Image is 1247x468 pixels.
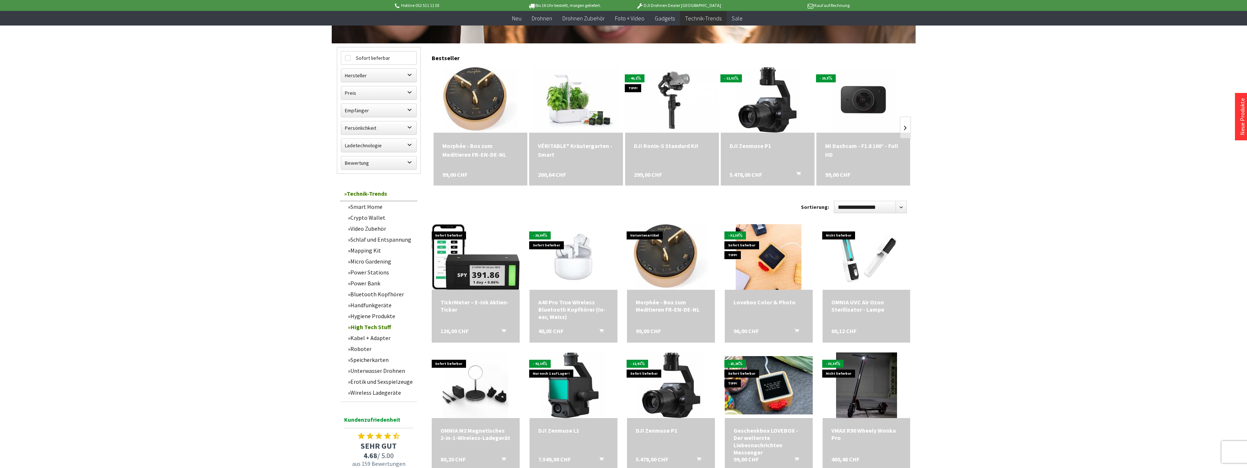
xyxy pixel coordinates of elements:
[532,67,620,133] img: VÉRITABLE® Kräutergarten - Smart
[344,289,417,300] a: Bluetooth Kopfhörer
[344,376,417,387] a: Erotik und Sexspielzeuge
[538,427,609,434] a: DJI Zenmuse L1 7.549,00 CHF In den Warenkorb
[636,327,661,335] span: 99,00 CHF
[344,278,417,289] a: Power Bank
[344,332,417,343] a: Kabel + Adapter
[736,1,850,10] p: Kauf auf Rechnung
[540,352,606,418] img: DJI Zenmuse L1
[786,327,803,337] button: In den Warenkorb
[730,141,806,150] a: DJI Zenmuse P1 5.478,00 CHF In den Warenkorb
[636,299,706,313] div: Morphée - Box zum Meditieren FR-EN-DE-NL
[344,201,417,212] a: Smart Home
[680,11,727,26] a: Technik-Trends
[636,427,706,434] div: DJI Zenmuse P1
[621,1,735,10] p: DJI Drohnen Dealer [GEOGRAPHIC_DATA]
[341,139,416,152] label: Ladetechnologie
[344,256,417,267] a: Micro Gardening
[341,51,416,65] label: Sofort lieferbar
[825,141,901,159] div: MI Dashcam - F1.8 160° - Full HD
[344,234,417,245] a: Schlaf und Entspannung
[538,327,563,335] span: 40,05 CHF
[344,245,417,256] a: Mapping Kit
[340,451,417,460] span: / 5.00
[786,456,803,465] button: In den Warenkorb
[825,170,850,179] span: 99,00 CHF
[340,460,417,467] span: aus 159 Bewertungen
[788,170,805,180] button: In den Warenkorb
[625,69,719,131] img: DJI Ronin-S Standard Kit
[440,427,511,441] div: OMNIA M2 Magnetisches 2-in-1-Wireless-Ladegerät
[730,170,762,179] span: 5.478,00 CHF
[655,15,675,22] span: Gadgets
[615,15,644,22] span: Foto + Video
[801,201,829,213] label: Sortierung:
[730,141,806,150] div: DJI Zenmuse P1
[340,441,417,451] span: SEHR GUT
[344,321,417,332] a: High Tech Stuff
[634,224,708,290] img: Morphée - Box zum Meditieren FR-EN-DE-NL
[557,11,610,26] a: Drohnen Zubehör
[831,67,896,133] img: MI Dashcam - F1.8 160° - Full HD
[590,456,608,465] button: In den Warenkorb
[340,186,417,201] a: Technik-Trends
[344,212,417,223] a: Crypto Wallet
[636,427,706,434] a: DJI Zenmuse P1 5.478,00 CHF In den Warenkorb
[831,456,859,463] span: 400,48 CHF
[540,224,606,290] img: A40 Pro True Wireless Bluetooth Kopfhörer (In-ear, Weiss)
[344,300,417,311] a: Handfunkgeräte
[344,354,417,365] a: Speicherkarten
[344,365,417,376] a: Unterwasser Drohnen
[650,11,680,26] a: Gadgets
[363,451,377,460] span: 4.68
[493,327,510,337] button: In den Warenkorb
[341,156,416,169] label: Bewertung
[538,170,566,179] span: 200,64 CHF
[508,1,621,10] p: Bis 16 Uhr bestellt, morgen geliefert.
[440,299,511,313] a: TickrMeter – E-Ink Aktien-Ticker 126,00 CHF In den Warenkorb
[440,299,511,313] div: TickrMeter – E-Ink Aktien-Ticker
[825,141,901,159] a: MI Dashcam - F1.8 160° - Full HD 99,00 CHF
[831,427,902,441] a: VMAX R90 Wheely Wonka Pro 400,48 CHF
[831,299,902,313] a: OMNIA UVC Air Ozon Sterilisator - Lampe 60,12 CHF
[344,387,417,398] a: Wireless Ladegeräte
[610,11,650,26] a: Foto + Video
[735,67,800,133] img: DJI Zenmuse P1
[736,224,801,290] img: Lovebox Color & Photo
[538,299,609,320] div: A40 Pro True Wireless Bluetooth Kopfhörer (In-ear, Weiss)
[734,299,804,306] a: Lovebox Color & Photo 96,00 CHF In den Warenkorb
[532,15,552,22] span: Drohnen
[442,141,519,159] a: Morphée - Box zum Meditieren FR-EN-DE-NL 99,00 CHF
[538,456,571,463] span: 7.549,00 CHF
[344,343,417,354] a: Roboter
[394,1,508,10] p: Hotline 032 511 11 03
[341,121,416,134] label: Persönlichkeit
[831,327,857,335] span: 60,12 CHF
[527,11,557,26] a: Drohnen
[836,352,897,418] img: VMAX R90 Wheely Wonka Pro
[727,11,748,26] a: Sale
[344,415,413,428] span: Kundenzufriedenheit
[341,104,416,117] label: Empfänger
[1239,98,1246,135] a: Neue Produkte
[634,170,662,179] span: 299,00 CHF
[440,427,511,441] a: OMNIA M2 Magnetisches 2-in-1-Wireless-Ladegerät 80,20 CHF In den Warenkorb
[636,299,706,313] a: Morphée - Box zum Meditieren FR-EN-DE-NL 99,00 CHF
[443,352,508,418] img: OMNIA M2 Magnetisches 2-in-1-Wireless-Ladegerät
[344,267,417,278] a: Power Stations
[685,15,721,22] span: Technik-Trends
[732,15,743,22] span: Sale
[443,67,518,133] img: Morphée - Box zum Meditieren FR-EN-DE-NL
[734,427,804,456] a: Geschenkbox LOVEBOX - Der welterste Liebesnachrichten Messenger 99,00 CHF In den Warenkorb
[834,224,899,290] img: OMNIA UVC Air Ozon Sterilisator - Lampe
[725,356,813,415] img: Geschenkbox LOVEBOX - Der welterste Liebesnachrichten Messenger
[831,299,902,313] div: OMNIA UVC Air Ozon Sterilisator - Lampe
[344,223,417,234] a: Video Zubehör
[638,352,704,418] img: DJI Zenmuse P1
[562,15,605,22] span: Drohnen Zubehör
[538,141,614,159] a: VÉRITABLE® Kräutergarten - Smart 200,64 CHF
[636,456,668,463] span: 5.478,00 CHF
[440,327,469,335] span: 126,00 CHF
[341,86,416,100] label: Preis
[831,427,902,441] div: VMAX R90 Wheely Wonka Pro
[734,327,759,335] span: 96,00 CHF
